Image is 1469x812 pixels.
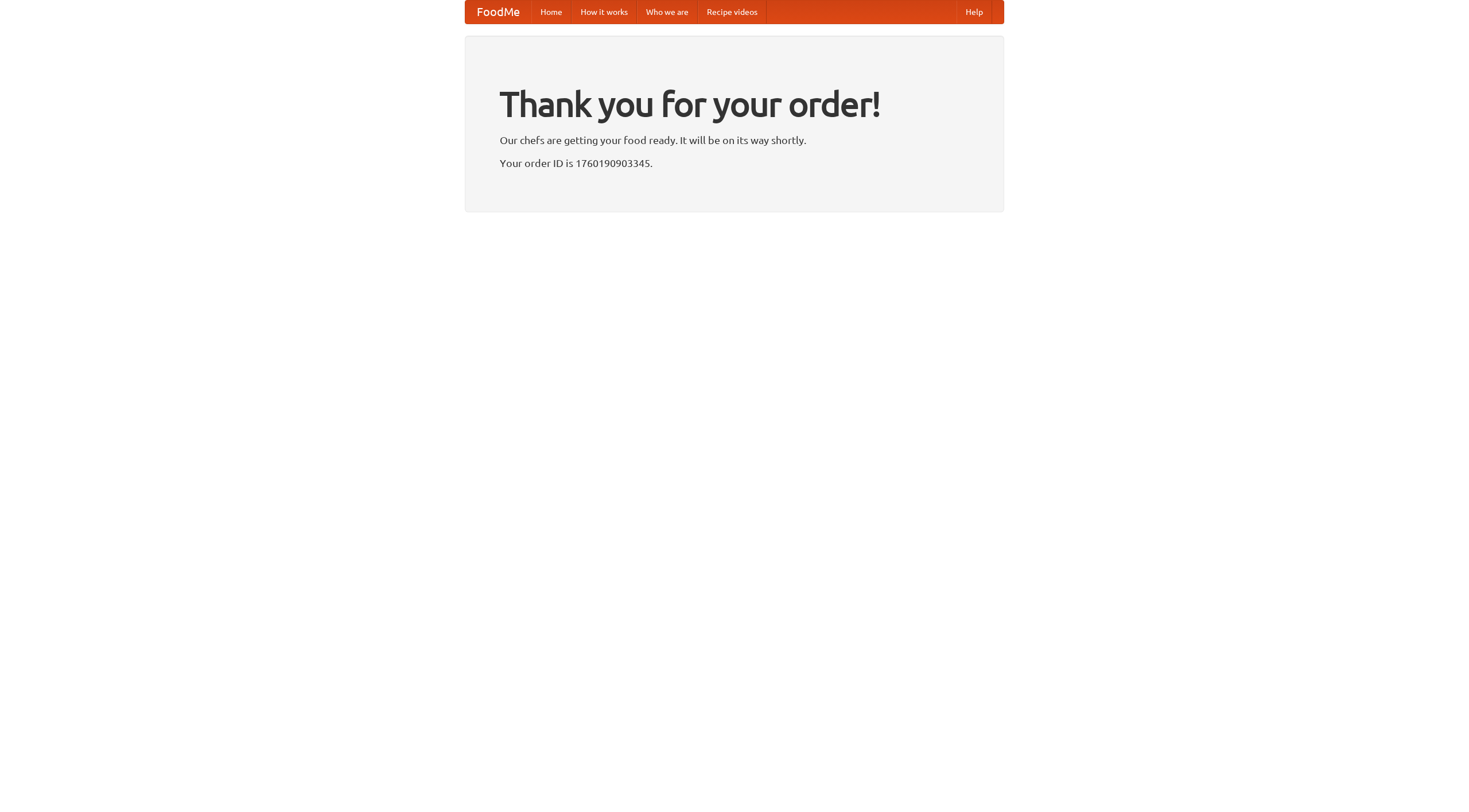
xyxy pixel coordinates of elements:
p: Your order ID is 1760190903345. [500,154,969,172]
a: Home [531,1,572,24]
h1: Thank you for your order! [500,76,969,131]
a: Who we are [637,1,698,24]
p: Our chefs are getting your food ready. It will be on its way shortly. [500,131,969,149]
a: FoodMe [465,1,531,24]
a: Help [957,1,992,24]
a: Recipe videos [698,1,767,24]
a: How it works [572,1,637,24]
